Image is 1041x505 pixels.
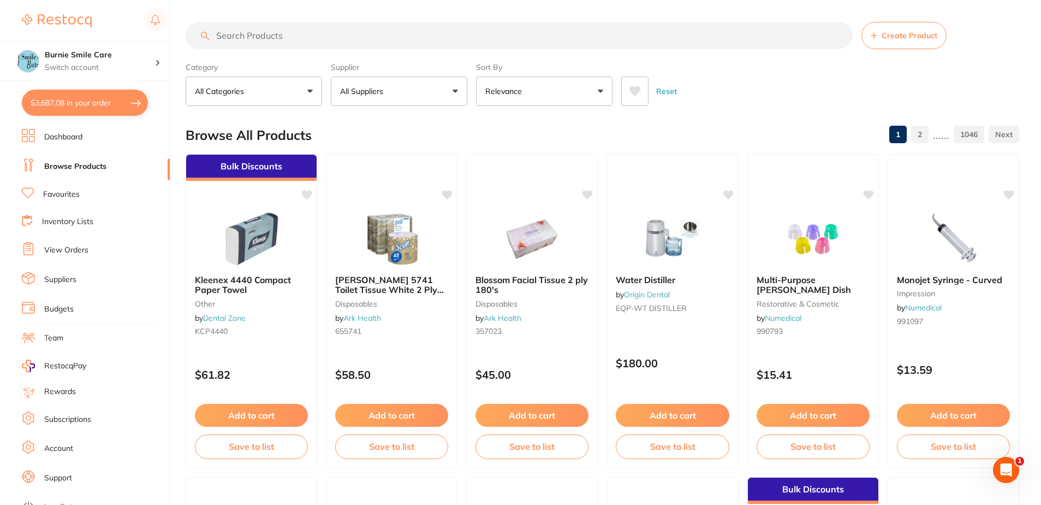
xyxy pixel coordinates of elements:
p: $180.00 [616,357,729,369]
button: Save to list [757,434,870,459]
button: Add to cart [616,404,729,427]
span: 1 [1015,457,1024,466]
span: Monojet Syringe - Curved [897,274,1002,285]
b: SCOTT 5741 Toilet Tissue White 2 Ply PK400 [335,275,448,295]
p: $15.41 [757,368,870,381]
button: Save to list [897,434,1010,459]
span: Create Product [882,31,937,40]
a: Support [44,473,72,484]
iframe: Intercom live chat [993,457,1019,483]
small: impression [897,289,1010,298]
a: Origin Dental [624,290,670,300]
small: disposables [475,300,588,308]
button: Add to cart [475,404,588,427]
img: RestocqPay [22,360,35,372]
a: Account [44,443,73,454]
label: Sort By [476,62,612,72]
button: All Categories [186,77,322,106]
a: Inventory Lists [42,216,93,227]
input: Search Products [186,22,853,49]
b: Kleenex 4440 Compact Paper Towel [195,275,308,295]
div: Bulk Discounts [748,478,878,504]
img: Monojet Syringe - Curved [918,212,989,266]
button: Save to list [475,434,588,459]
a: 1 [889,124,907,145]
h2: Browse All Products [186,128,312,143]
h4: Burnie Smile Care [45,50,155,61]
a: Team [44,333,63,344]
img: SCOTT 5741 Toilet Tissue White 2 Ply PK400 [356,212,427,266]
span: Multi-Purpose [PERSON_NAME] Dish [757,274,851,295]
p: ...... [933,128,949,141]
img: Multi-Purpose Dappen Dish [777,212,848,266]
img: Restocq Logo [22,14,92,27]
button: $3,687.08 in your order [22,90,148,116]
a: View Orders [44,245,88,256]
a: Restocq Logo [22,8,92,33]
span: Water Distiller [616,274,675,285]
span: EQP-WT DISTILLER [616,303,687,313]
button: Add to cart [757,404,870,427]
a: Suppliers [44,274,76,285]
button: Save to list [335,434,448,459]
span: by [616,290,670,300]
img: Water Distiller [637,212,708,266]
img: Kleenex 4440 Compact Paper Towel [216,212,287,266]
a: Dashboard [44,132,82,143]
div: Bulk Discounts [186,155,317,181]
small: restorative & cosmetic [757,300,870,308]
span: by [475,313,521,323]
button: Relevance [476,77,612,106]
small: other [195,300,308,308]
span: by [335,313,381,323]
p: $13.59 [897,363,1010,376]
a: Subscriptions [44,414,91,425]
span: by [757,313,801,323]
p: $58.50 [335,368,448,381]
span: [PERSON_NAME] 5741 Toilet Tissue White 2 Ply PK400 [335,274,444,306]
button: Create Product [861,22,947,49]
button: Add to cart [335,404,448,427]
span: 990793 [757,326,783,336]
button: Reset [653,77,680,106]
label: Supplier [331,62,467,72]
label: Category [186,62,322,72]
a: 1046 [954,124,984,145]
a: Favourites [43,189,80,200]
a: 2 [911,124,929,145]
p: All Suppliers [340,86,388,97]
b: Multi-Purpose Dappen Dish [757,275,870,295]
a: Numedical [905,303,942,313]
span: by [195,313,246,323]
a: RestocqPay [22,360,86,372]
a: Ark Health [343,313,381,323]
button: Save to list [195,434,308,459]
small: disposables [335,300,448,308]
span: Kleenex 4440 Compact Paper Towel [195,274,291,295]
img: Burnie Smile Care [17,50,39,72]
p: $61.82 [195,368,308,381]
a: Ark Health [484,313,521,323]
button: Save to list [616,434,729,459]
a: Budgets [44,304,74,315]
a: Dental Zone [203,313,246,323]
span: 655741 [335,326,361,336]
img: Blossom Facial Tissue 2 ply 180's [497,212,568,266]
span: RestocqPay [44,361,86,372]
p: Switch account [45,62,155,73]
p: Relevance [485,86,526,97]
button: Add to cart [195,404,308,427]
a: Browse Products [44,161,106,172]
span: Blossom Facial Tissue 2 ply 180's [475,274,588,295]
span: 991097 [897,316,923,326]
p: All Categories [195,86,248,97]
b: Water Distiller [616,275,729,285]
b: Monojet Syringe - Curved [897,275,1010,285]
button: All Suppliers [331,77,467,106]
b: Blossom Facial Tissue 2 ply 180's [475,275,588,295]
span: by [897,303,942,313]
span: 357023 [475,326,502,336]
button: Add to cart [897,404,1010,427]
a: Numedical [765,313,801,323]
a: Rewards [44,386,76,397]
